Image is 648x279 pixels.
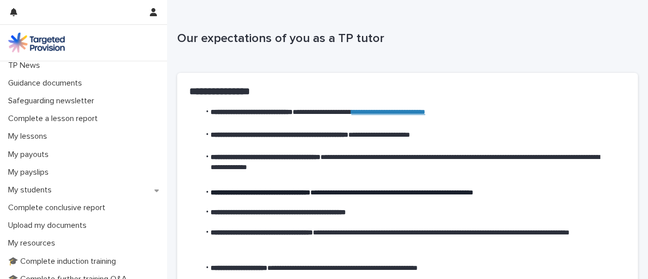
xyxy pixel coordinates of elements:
[4,61,48,70] p: TP News
[177,31,634,46] p: Our expectations of you as a TP tutor
[4,150,57,160] p: My payouts
[4,114,106,124] p: Complete a lesson report
[4,238,63,248] p: My resources
[4,96,102,106] p: Safeguarding newsletter
[4,132,55,141] p: My lessons
[4,203,113,213] p: Complete conclusive report
[4,168,57,177] p: My payslips
[4,221,95,230] p: Upload my documents
[8,32,65,53] img: M5nRWzHhSzIhMunXDL62
[4,78,90,88] p: Guidance documents
[4,185,60,195] p: My students
[4,257,124,266] p: 🎓 Complete induction training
